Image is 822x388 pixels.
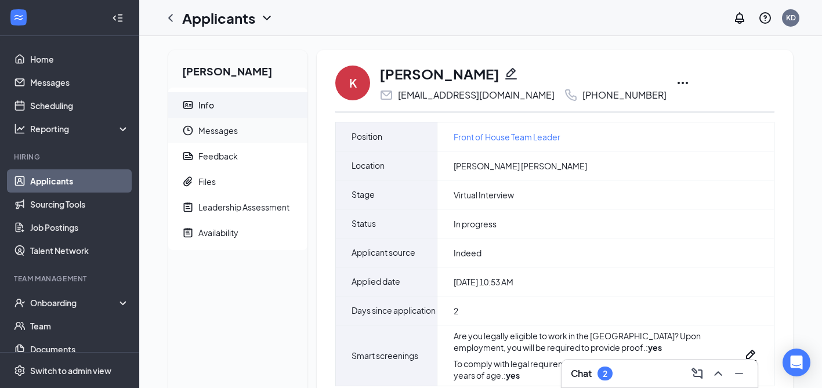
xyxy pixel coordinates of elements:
[30,48,129,71] a: Home
[352,209,376,238] span: Status
[744,349,758,362] svg: Pencil
[454,160,587,172] span: [PERSON_NAME] [PERSON_NAME]
[582,89,667,101] div: [PHONE_NUMBER]
[454,189,514,201] span: Virtual Interview
[352,180,375,209] span: Stage
[168,143,307,169] a: ReportFeedback
[30,94,129,117] a: Scheduling
[648,342,662,353] strong: yes
[198,99,214,111] div: Info
[30,193,129,216] a: Sourcing Tools
[783,349,810,376] div: Open Intercom Messenger
[379,88,393,102] svg: Email
[454,330,744,353] div: Are you legally eligible to work in the [GEOGRAPHIC_DATA]? Upon employment, you will be required ...
[30,338,129,361] a: Documents
[454,276,513,288] span: [DATE] 10:53 AM
[164,11,178,25] svg: ChevronLeft
[454,247,481,259] span: Indeed
[349,75,357,91] div: K
[14,274,127,284] div: Team Management
[30,216,129,239] a: Job Postings
[711,367,725,380] svg: ChevronUp
[352,238,415,267] span: Applicant source
[398,89,555,101] div: [EMAIL_ADDRESS][DOMAIN_NAME]
[352,122,382,151] span: Position
[168,92,307,118] a: ContactCardInfo
[198,176,216,187] div: Files
[30,314,129,338] a: Team
[454,130,560,143] a: Front of House Team Leader
[688,364,707,383] button: ComposeMessage
[182,125,194,136] svg: Clock
[732,367,746,380] svg: Minimize
[30,169,129,193] a: Applicants
[112,12,124,24] svg: Collapse
[260,11,274,25] svg: ChevronDown
[14,297,26,309] svg: UserCheck
[168,50,307,88] h2: [PERSON_NAME]
[352,296,436,325] span: Days since application
[198,150,238,162] div: Feedback
[730,364,748,383] button: Minimize
[454,305,458,317] span: 2
[571,367,592,380] h3: Chat
[676,76,690,90] svg: Ellipses
[182,227,194,238] svg: NoteActive
[30,365,111,376] div: Switch to admin view
[454,358,744,381] div: To comply with legal requirements, please confirm that you are at least 18 years of age. :
[30,71,129,94] a: Messages
[379,64,499,84] h1: [PERSON_NAME]
[14,365,26,376] svg: Settings
[352,267,400,296] span: Applied date
[30,239,129,262] a: Talent Network
[182,99,194,111] svg: ContactCard
[182,176,194,187] svg: Paperclip
[168,194,307,220] a: NoteActiveLeadership Assessment
[758,11,772,25] svg: QuestionInfo
[690,367,704,380] svg: ComposeMessage
[30,297,120,309] div: Onboarding
[182,201,194,213] svg: NoteActive
[352,151,385,180] span: Location
[168,169,307,194] a: PaperclipFiles
[709,364,727,383] button: ChevronUp
[603,369,607,379] div: 2
[352,342,418,370] span: Smart screenings
[454,218,497,230] span: In progress
[182,8,255,28] h1: Applicants
[198,201,289,213] div: Leadership Assessment
[198,227,238,238] div: Availability
[198,118,298,143] span: Messages
[168,220,307,245] a: NoteActiveAvailability
[733,11,747,25] svg: Notifications
[14,123,26,135] svg: Analysis
[506,370,520,380] strong: yes
[564,88,578,102] svg: Phone
[14,152,127,162] div: Hiring
[13,12,24,23] svg: WorkstreamLogo
[182,150,194,162] svg: Report
[168,118,307,143] a: ClockMessages
[30,123,130,135] div: Reporting
[786,13,796,23] div: KD
[504,67,518,81] svg: Pencil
